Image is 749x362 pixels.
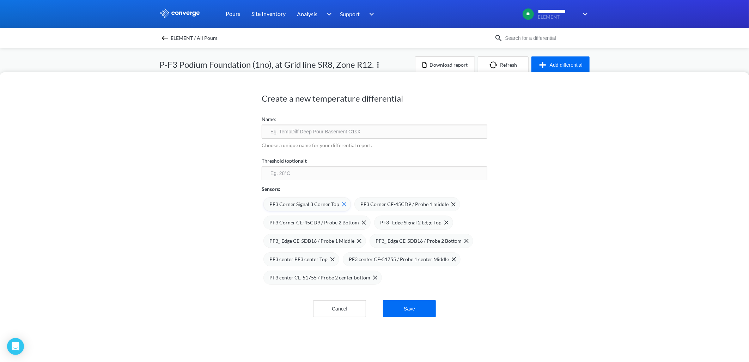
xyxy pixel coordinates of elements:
[262,115,487,123] label: Name:
[159,8,200,18] img: logo_ewhite.svg
[313,300,366,317] button: Cancel
[373,276,377,280] img: close-icon.svg
[297,10,317,18] span: Analysis
[383,300,436,317] button: Save
[357,239,361,243] img: close-icon.svg
[269,255,328,263] span: PF3 center PF3 center Top
[503,34,588,42] input: Search for a differential
[262,93,487,104] h1: Create a new temperature differential
[269,274,370,282] span: PF3 center CE-51755 / Probe 2 center bottom
[171,33,217,43] span: ELEMENT / All Pours
[269,237,354,245] span: PF3_ Edge CE-5DB16 / Probe 1 Middle
[262,141,487,149] p: Choose a unique name for your differential report.
[360,200,449,208] span: PF3 Corner CE-45CD9 / Probe 1 middle
[7,338,24,355] div: Open Intercom Messenger
[342,202,346,206] img: close-icon-hover.svg
[330,257,335,261] img: close-icon.svg
[262,157,487,165] label: Threshold (optional):
[269,219,359,227] span: PF3 Corner CE-45CD9 / Probe 2 Bottom
[451,202,456,206] img: close-icon.svg
[380,219,442,227] span: PF3_ Edge Signal 2 Edge Top
[464,239,469,243] img: close-icon.svg
[494,34,503,42] img: icon-search.svg
[444,221,449,225] img: close-icon.svg
[161,34,169,42] img: backspace.svg
[376,237,462,245] span: PF3_ Edge CE-5DB16 / Probe 2 Bottom
[365,10,376,18] img: downArrow.svg
[262,125,487,139] input: Eg. TempDiff Deep Pour Basement C1sX
[269,200,339,208] span: PF3 Corner Signal 3 Corner Top
[349,255,449,263] span: PF3 center CE-51755 / Probe 1 center Middle
[578,10,590,18] img: downArrow.svg
[262,185,280,193] p: Sensors:
[340,10,360,18] span: Support
[362,221,366,225] img: close-icon.svg
[262,166,487,180] input: Eg. 28°C
[322,10,334,18] img: downArrow.svg
[452,257,456,261] img: close-icon.svg
[538,14,578,20] span: ELEMENT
